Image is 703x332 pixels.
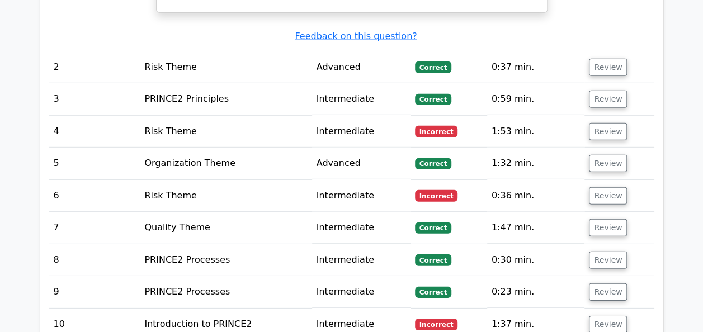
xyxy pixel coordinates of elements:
[415,254,451,265] span: Correct
[415,190,458,201] span: Incorrect
[589,283,627,301] button: Review
[312,244,411,276] td: Intermediate
[312,51,411,83] td: Advanced
[415,61,451,73] span: Correct
[589,59,627,76] button: Review
[312,148,411,179] td: Advanced
[49,116,140,148] td: 4
[312,212,411,244] td: Intermediate
[589,252,627,269] button: Review
[415,94,451,105] span: Correct
[312,180,411,212] td: Intermediate
[589,123,627,140] button: Review
[140,276,312,308] td: PRINCE2 Processes
[49,148,140,179] td: 5
[140,180,312,212] td: Risk Theme
[487,51,585,83] td: 0:37 min.
[312,116,411,148] td: Intermediate
[312,276,411,308] td: Intermediate
[589,91,627,108] button: Review
[312,83,411,115] td: Intermediate
[415,158,451,169] span: Correct
[487,244,585,276] td: 0:30 min.
[487,148,585,179] td: 1:32 min.
[140,212,312,244] td: Quality Theme
[140,51,312,83] td: Risk Theme
[140,148,312,179] td: Organization Theme
[49,244,140,276] td: 8
[487,116,585,148] td: 1:53 min.
[140,116,312,148] td: Risk Theme
[415,319,458,330] span: Incorrect
[415,222,451,234] span: Correct
[487,83,585,115] td: 0:59 min.
[295,31,417,41] a: Feedback on this question?
[49,276,140,308] td: 9
[415,287,451,298] span: Correct
[589,155,627,172] button: Review
[140,244,312,276] td: PRINCE2 Processes
[140,83,312,115] td: PRINCE2 Principles
[487,212,585,244] td: 1:47 min.
[487,180,585,212] td: 0:36 min.
[49,212,140,244] td: 7
[49,83,140,115] td: 3
[415,126,458,137] span: Incorrect
[487,276,585,308] td: 0:23 min.
[589,219,627,236] button: Review
[49,51,140,83] td: 2
[49,180,140,212] td: 6
[589,187,627,205] button: Review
